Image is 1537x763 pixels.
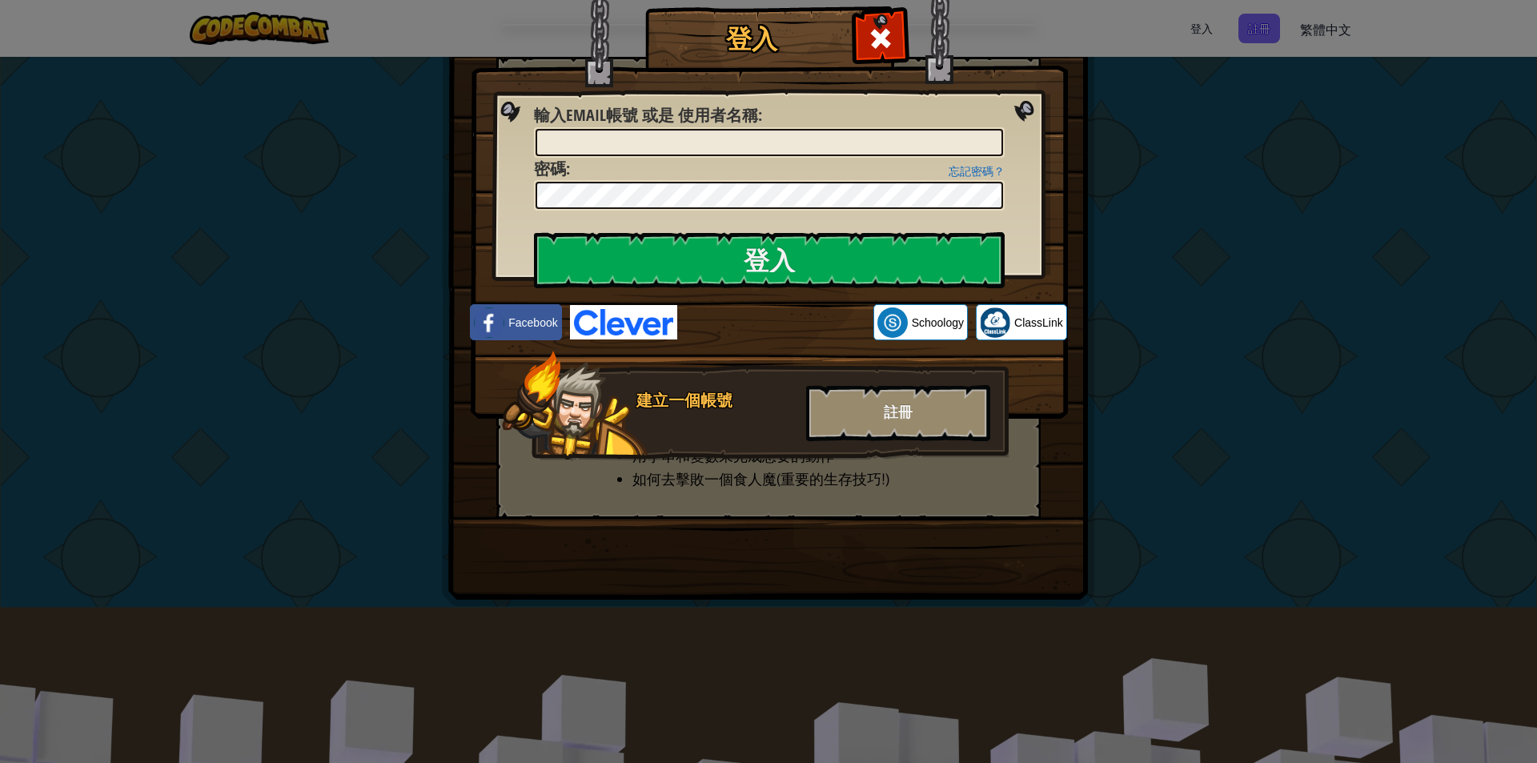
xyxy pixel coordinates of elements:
iframe: 「使用 Google 帳戶登入」按鈕 [677,305,873,340]
h1: 登入 [649,25,853,53]
a: 忘記密碼？ [949,165,1005,178]
img: facebook_small.png [474,307,504,338]
label: : [534,158,570,181]
span: ClassLink [1014,315,1063,331]
input: 登入 [534,232,1005,288]
span: Schoology [912,315,964,331]
span: Facebook [508,315,557,331]
span: 密碼 [534,158,566,179]
img: clever-logo-blue.png [570,305,677,339]
div: 註冊 [806,385,990,441]
span: 輸入Email帳號 或是 使用者名稱 [534,104,758,126]
label: : [534,104,762,127]
img: classlink-logo-small.png [980,307,1010,338]
div: 建立一個帳號 [636,389,797,412]
img: schoology.png [877,307,908,338]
